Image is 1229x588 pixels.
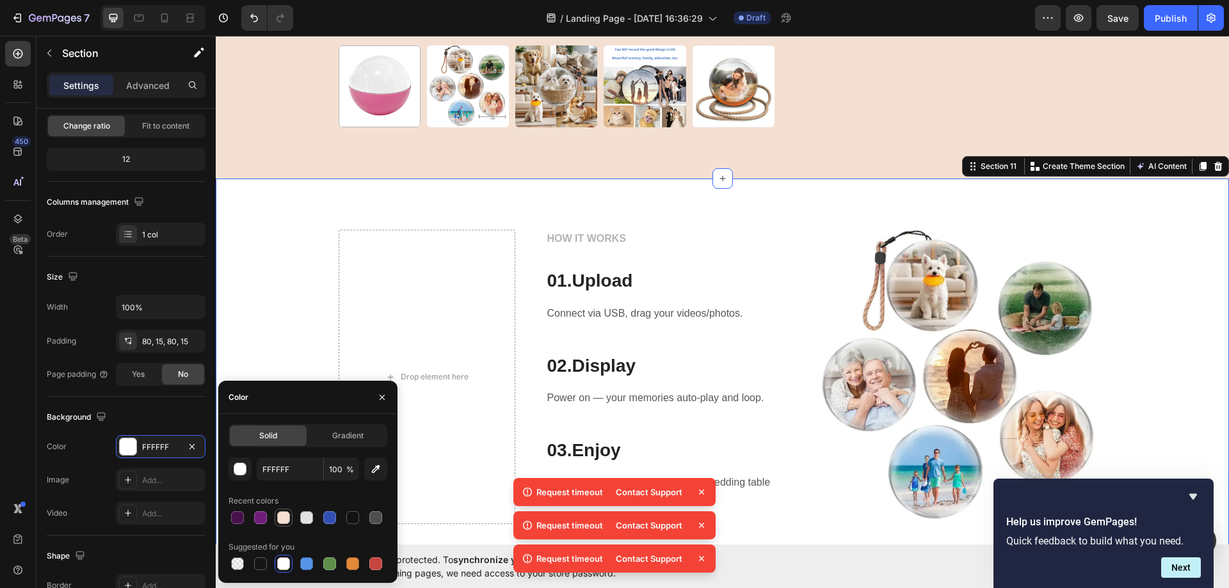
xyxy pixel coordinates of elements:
[332,195,565,211] p: HOW IT WORKS
[827,125,909,136] p: Create Theme Section
[298,553,707,580] span: Your page is password protected. To when designing pages, we need access to your store password.
[536,552,603,565] p: Request timeout
[10,234,31,244] div: Beta
[330,232,566,258] h3: 01.
[62,45,167,61] p: Section
[560,12,563,25] span: /
[332,430,364,441] span: Gradient
[332,439,565,470] p: Place it on the nightstand, shelf, or wedding table centerpiece.
[1185,489,1201,504] button: Hide survey
[762,125,803,136] div: Section 11
[1107,13,1129,24] span: Save
[178,369,188,380] span: No
[608,483,690,501] div: Contact Support
[257,457,323,481] input: Eg: FFFFFF
[1006,514,1201,530] h2: Help us improve GemPages!
[356,235,417,255] strong: Upload
[746,12,766,24] span: Draft
[536,519,603,532] p: Request timeout
[608,516,690,534] div: Contact Support
[142,441,179,453] div: FFFFFF
[142,475,202,486] div: Add...
[47,194,147,211] div: Columns management
[566,12,703,25] span: Landing Page - [DATE] 16:36:29
[116,296,205,319] input: Auto
[241,5,293,31] div: Undo/Redo
[12,136,31,147] div: 450
[608,550,690,568] div: Contact Support
[47,441,67,452] div: Color
[47,474,69,486] div: Image
[142,336,202,347] div: 80, 15, 80, 15
[63,79,99,92] p: Settings
[1144,5,1198,31] button: Publish
[47,335,76,347] div: Padding
[47,269,81,286] div: Size
[47,228,68,240] div: Order
[330,317,566,343] h3: 02.
[330,402,566,427] h3: 03.
[229,541,294,553] div: Suggested for you
[47,301,68,313] div: Width
[332,270,565,285] p: Connect via USB, drag your videos/photos.
[47,548,88,565] div: Shape
[126,79,170,92] p: Advanced
[356,404,405,424] strong: Enjoy
[346,464,354,475] span: %
[142,120,189,132] span: Fit to content
[47,369,109,380] div: Page padding
[132,369,145,380] span: Yes
[259,430,277,441] span: Solid
[216,36,1229,544] iframe: Design area
[49,150,203,168] div: 12
[5,5,95,31] button: 7
[63,120,110,132] span: Change ratio
[1006,535,1201,547] p: Quick feedback to build what you need.
[142,229,202,241] div: 1 col
[298,554,657,578] span: synchronize your theme style & enhance your experience
[229,392,248,403] div: Color
[356,320,420,340] strong: Display
[1161,557,1201,578] button: Next question
[47,507,67,519] div: Video
[142,508,202,520] div: Add...
[84,10,90,26] p: 7
[229,495,278,507] div: Recent colors
[917,123,974,138] button: AI Content
[1155,12,1187,25] div: Publish
[597,194,891,488] img: Alt Image
[332,354,565,370] p: Power on — your memories auto-play and loop.
[1006,489,1201,578] div: Help us improve GemPages!
[47,409,109,426] div: Background
[536,486,603,498] p: Request timeout
[1096,5,1139,31] button: Save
